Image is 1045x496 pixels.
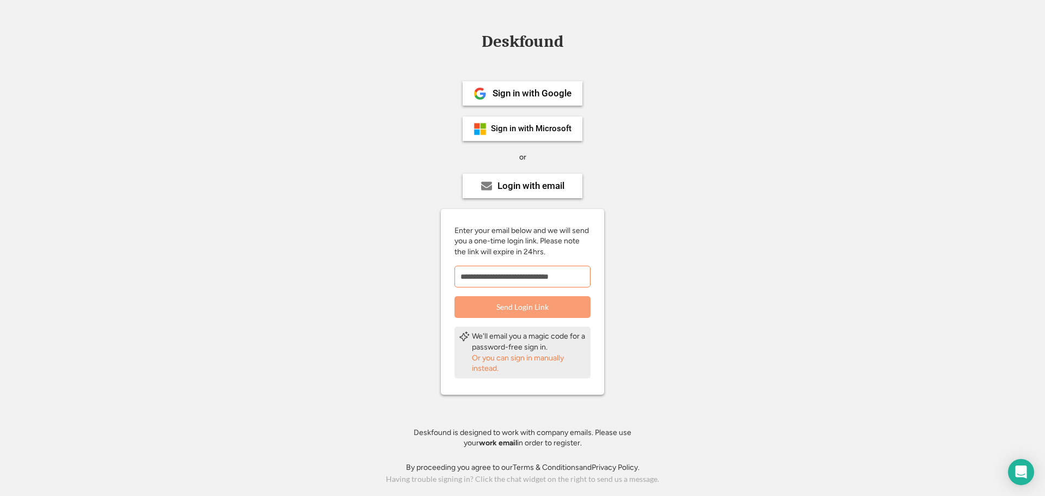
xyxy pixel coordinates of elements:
[497,181,564,191] div: Login with email
[472,331,586,352] div: We'll email you a magic code for a password-free sign in.
[491,125,571,133] div: Sign in with Microsoft
[474,87,487,100] img: 1024px-Google__G__Logo.svg.png
[519,152,526,163] div: or
[1008,459,1034,485] div: Open Intercom Messenger
[479,438,517,448] strong: work email
[454,296,591,318] button: Send Login Link
[472,353,586,374] div: Or you can sign in manually instead.
[476,33,569,50] div: Deskfound
[493,89,571,98] div: Sign in with Google
[513,463,579,472] a: Terms & Conditions
[400,427,645,449] div: Deskfound is designed to work with company emails. Please use your in order to register.
[454,225,591,258] div: Enter your email below and we will send you a one-time login link. Please note the link will expi...
[592,463,640,472] a: Privacy Policy.
[406,462,640,473] div: By proceeding you agree to our and
[474,123,487,136] img: ms-symbollockup_mssymbol_19.png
